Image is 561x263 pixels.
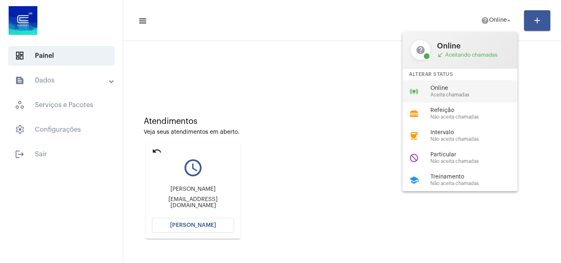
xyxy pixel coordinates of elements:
[409,175,419,185] mat-icon: school
[409,131,419,141] mat-icon: coffee
[437,52,509,58] span: Aceitando chamadas
[409,153,419,163] mat-icon: do_not_disturb
[409,109,419,119] mat-icon: lunch_dining
[430,114,524,120] span: Não aceita chamadas
[430,107,524,114] span: Refeição
[430,152,524,158] span: Particular
[402,69,517,80] div: Alterar Status
[430,181,524,186] span: Não aceita chamadas
[430,92,524,98] span: Aceita chamadas
[411,40,430,60] mat-icon: help
[409,87,419,96] mat-icon: online_prediction
[430,174,524,180] span: Treinamento
[430,130,524,136] span: Intervalo
[430,137,524,142] span: Não aceita chamadas
[430,159,524,164] span: Não aceita chamadas
[437,52,444,58] mat-icon: call_received
[437,42,509,50] span: Online
[430,85,524,91] span: Online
